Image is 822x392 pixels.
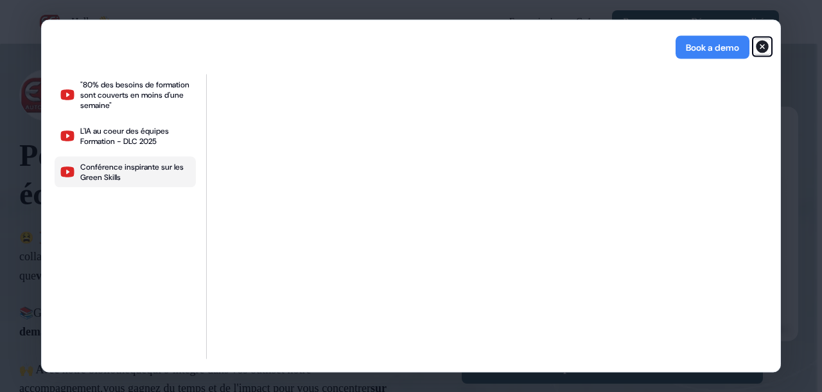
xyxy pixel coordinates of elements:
button: Book a demo [676,36,749,59]
button: "80% des besoins de formation sont couverts en moins d'une semaine" [55,75,196,116]
div: L'IA au coeur des équipes Formation - DLC 2025 [80,126,191,147]
button: L'IA au coeur des équipes Formation - DLC 2025 [55,121,196,152]
div: Conférence inspirante sur les Green Skills [80,162,191,183]
button: Conférence inspirante sur les Green Skills [55,157,196,188]
div: "80% des besoins de formation sont couverts en moins d'une semaine" [80,80,191,111]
